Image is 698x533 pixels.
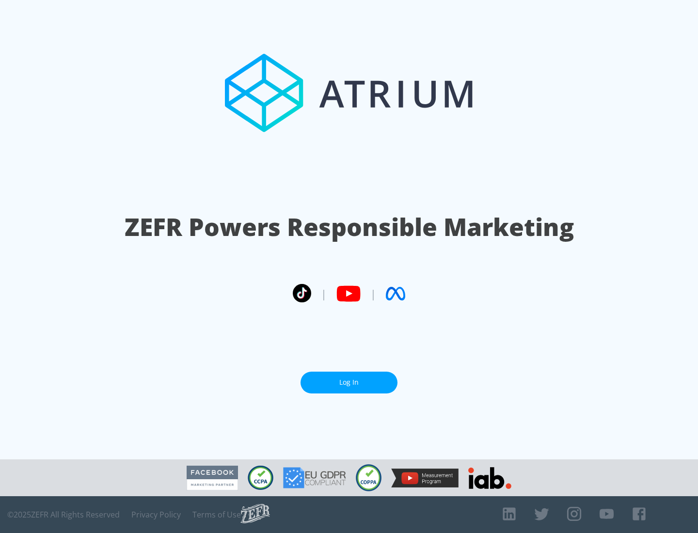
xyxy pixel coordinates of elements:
span: | [321,286,327,301]
img: IAB [468,467,511,489]
span: | [370,286,376,301]
img: YouTube Measurement Program [391,469,459,487]
a: Privacy Policy [131,510,181,519]
img: COPPA Compliant [356,464,381,491]
a: Terms of Use [192,510,241,519]
h1: ZEFR Powers Responsible Marketing [125,210,574,244]
img: Facebook Marketing Partner [187,466,238,490]
img: CCPA Compliant [248,466,273,490]
span: © 2025 ZEFR All Rights Reserved [7,510,120,519]
a: Log In [301,372,397,393]
img: GDPR Compliant [283,467,346,488]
